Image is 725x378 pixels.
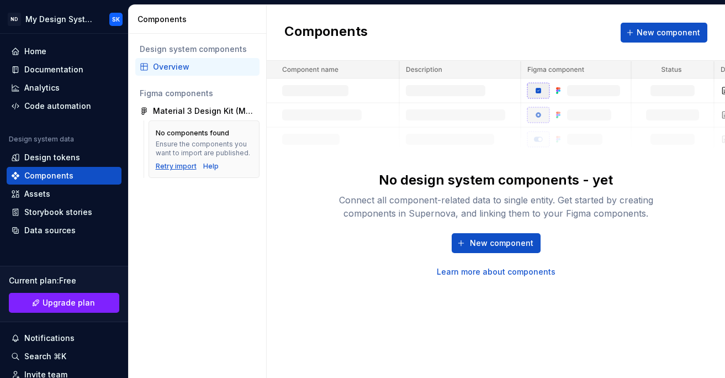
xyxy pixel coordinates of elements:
div: Data sources [24,225,76,236]
div: My Design System [25,14,96,25]
div: No components found [156,129,229,138]
div: Components [24,170,73,181]
button: Upgrade plan [9,293,119,313]
h2: Components [284,23,368,43]
a: Storybook stories [7,203,121,221]
div: Material 3 Design Kit (Momentive Software) [153,106,255,117]
div: Design system data [9,135,74,144]
a: Analytics [7,79,121,97]
div: Ensure the components you want to import are published. [156,140,252,158]
span: Upgrade plan [43,297,95,308]
div: Design system components [140,44,255,55]
a: Home [7,43,121,60]
div: Connect all component-related data to single entity. Get started by creating components in Supern... [319,193,673,220]
div: Search ⌘K [24,351,66,362]
div: Current plan : Free [9,275,119,286]
div: Storybook stories [24,207,92,218]
div: Documentation [24,64,83,75]
button: New component [452,233,541,253]
a: Learn more about components [437,266,555,277]
div: No design system components - yet [379,171,613,189]
a: Code automation [7,97,121,115]
button: NDMy Design SystemSK [2,7,126,31]
div: Home [24,46,46,57]
div: Components [137,14,262,25]
span: New component [637,27,700,38]
div: SK [112,15,120,24]
div: Assets [24,188,50,200]
button: New component [621,23,707,43]
button: Search ⌘K [7,348,121,365]
a: Data sources [7,222,121,239]
a: Documentation [7,61,121,78]
div: Overview [153,61,255,72]
a: Design tokens [7,149,121,166]
button: Notifications [7,329,121,347]
a: Material 3 Design Kit (Momentive Software) [135,102,260,120]
div: ND [8,13,21,26]
div: Code automation [24,101,91,112]
div: Analytics [24,82,60,93]
a: Components [7,167,121,185]
div: Figma components [140,88,255,99]
a: Overview [135,58,260,76]
div: Design tokens [24,152,80,163]
a: Help [203,162,219,171]
span: New component [470,238,533,249]
a: Assets [7,185,121,203]
button: Retry import [156,162,197,171]
div: Notifications [24,333,75,344]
